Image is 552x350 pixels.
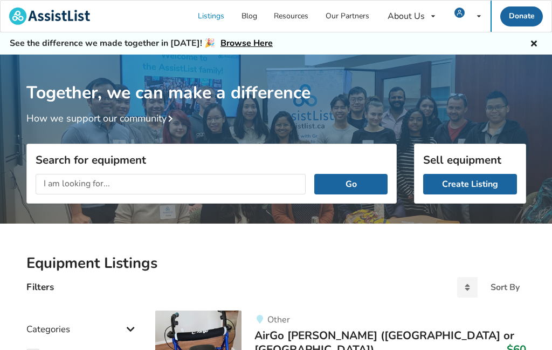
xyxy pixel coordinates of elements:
h5: See the difference we made together in [DATE]! 🎉 [10,38,273,49]
img: user icon [454,8,465,18]
button: Go [314,174,387,194]
a: Create Listing [423,174,517,194]
h3: Sell equipment [423,153,517,167]
a: Resources [266,1,318,32]
input: I am looking for... [36,174,306,194]
div: About Us [388,12,425,21]
h2: Equipment Listings [26,254,526,273]
a: Our Partners [317,1,378,32]
a: How we support our community [26,112,177,125]
h1: Together, we can make a difference [26,55,526,104]
a: Browse Here [220,37,273,49]
h4: Filters [26,281,54,293]
div: Categories [26,302,139,340]
h3: Search for equipment [36,153,388,167]
a: Listings [190,1,233,32]
img: assistlist-logo [9,8,90,25]
a: Donate [500,6,543,26]
div: Sort By [491,283,520,292]
a: Blog [233,1,266,32]
span: Other [267,314,290,326]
